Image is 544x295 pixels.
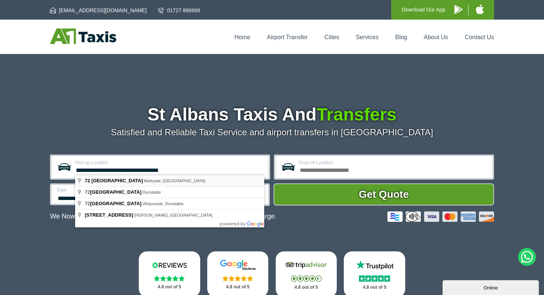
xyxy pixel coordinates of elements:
[85,189,142,195] span: 72
[356,34,379,40] a: Services
[142,190,161,194] span: Dunstable
[402,5,445,14] p: Download Our App
[85,201,142,206] span: 72
[395,34,407,40] a: Blog
[134,213,212,217] span: [PERSON_NAME], [GEOGRAPHIC_DATA]
[352,260,397,271] img: Trustpilot
[215,282,261,292] p: 4.8 out of 5
[147,282,192,292] p: 4.8 out of 5
[57,188,152,192] label: Date
[424,34,448,40] a: About Us
[443,279,540,295] iframe: chat widget
[50,7,147,14] a: [EMAIL_ADDRESS][DOMAIN_NAME]
[50,127,494,138] p: Satisfied and Reliable Taxi Service and airport transfers in [GEOGRAPHIC_DATA]
[387,211,494,222] img: Credit And Debit Cards
[91,178,143,183] span: [GEOGRAPHIC_DATA]
[325,34,339,40] a: Cities
[90,201,141,206] span: [GEOGRAPHIC_DATA]
[144,179,205,183] span: Markyate, [GEOGRAPHIC_DATA]
[291,275,322,282] img: Stars
[154,275,185,281] img: Stars
[158,7,200,14] a: 01727 866666
[75,160,264,165] label: Pick-up Location
[222,275,253,281] img: Stars
[284,283,329,292] p: 4.8 out of 5
[147,260,192,271] img: Reviews.io
[85,178,90,183] span: 72
[90,189,141,195] span: [GEOGRAPHIC_DATA]
[359,275,390,282] img: Stars
[50,213,276,220] p: We Now Accept Card & Contactless Payment In
[216,260,260,271] img: Google
[454,5,463,14] img: A1 Taxis Android App
[299,160,488,165] label: Drop-off Location
[284,260,328,271] img: Tripadvisor
[50,28,116,44] img: A1 Taxis St Albans LTD
[267,34,308,40] a: Airport Transfer
[316,105,396,124] span: Transfers
[85,212,133,218] span: [STREET_ADDRESS]
[476,4,484,14] img: A1 Taxis iPhone App
[142,201,184,206] span: Whipsnade, Dunstable
[273,183,494,206] button: Get Quote
[465,34,494,40] a: Contact Us
[352,283,397,292] p: 4.8 out of 5
[235,34,251,40] a: Home
[50,106,494,123] h1: St Albans Taxis And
